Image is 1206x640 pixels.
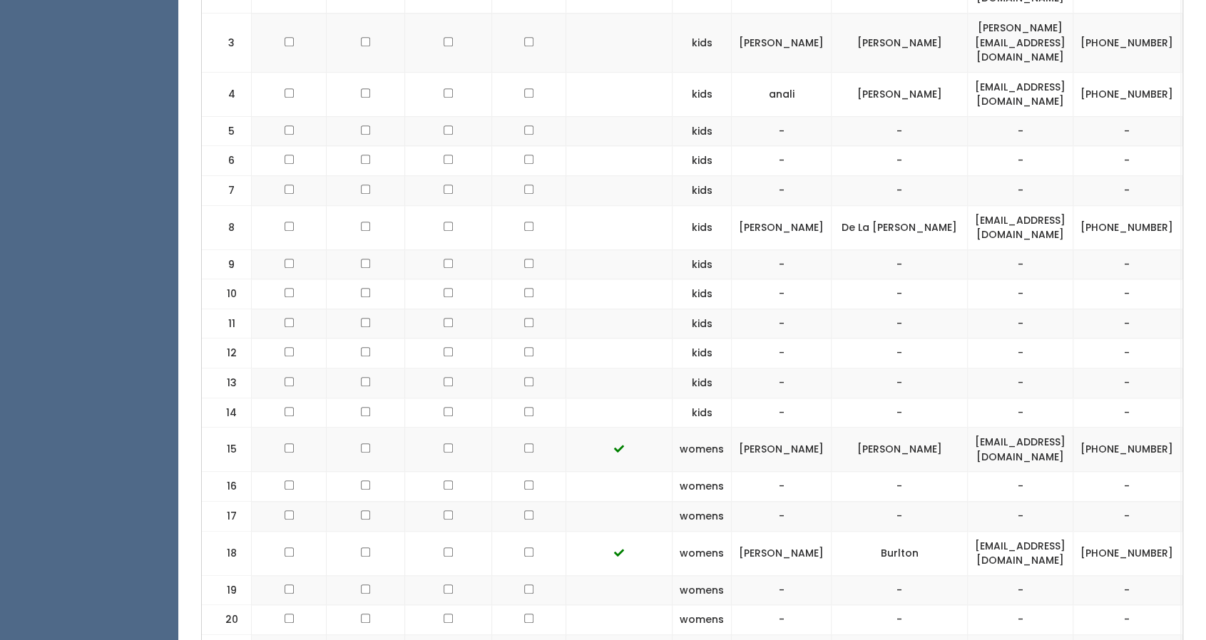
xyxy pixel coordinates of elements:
[1073,531,1181,575] td: [PHONE_NUMBER]
[202,205,252,249] td: 8
[832,175,968,205] td: -
[732,72,832,116] td: anali
[832,309,968,339] td: -
[968,72,1073,116] td: [EMAIL_ADDRESS][DOMAIN_NAME]
[673,368,732,398] td: kids
[1073,428,1181,472] td: [PHONE_NUMBER]
[673,13,732,72] td: kids
[673,116,732,146] td: kids
[832,501,968,531] td: -
[673,472,732,502] td: womens
[968,501,1073,531] td: -
[832,116,968,146] td: -
[202,339,252,368] td: 12
[673,279,732,309] td: kids
[673,175,732,205] td: kids
[202,13,252,72] td: 3
[202,575,252,605] td: 19
[832,398,968,428] td: -
[202,531,252,575] td: 18
[732,146,832,176] td: -
[968,428,1073,472] td: [EMAIL_ADDRESS][DOMAIN_NAME]
[673,72,732,116] td: kids
[732,398,832,428] td: -
[832,368,968,398] td: -
[832,531,968,575] td: Burlton
[732,368,832,398] td: -
[732,309,832,339] td: -
[1073,575,1181,605] td: -
[1073,13,1181,72] td: [PHONE_NUMBER]
[673,605,732,635] td: womens
[202,605,252,635] td: 20
[1073,368,1181,398] td: -
[732,428,832,472] td: [PERSON_NAME]
[673,575,732,605] td: womens
[1073,116,1181,146] td: -
[832,575,968,605] td: -
[202,472,252,502] td: 16
[732,205,832,249] td: [PERSON_NAME]
[202,309,252,339] td: 11
[1073,605,1181,635] td: -
[202,72,252,116] td: 4
[832,146,968,176] td: -
[673,398,732,428] td: kids
[732,249,832,279] td: -
[968,398,1073,428] td: -
[1073,279,1181,309] td: -
[832,472,968,502] td: -
[968,472,1073,502] td: -
[732,531,832,575] td: [PERSON_NAME]
[202,428,252,472] td: 15
[1073,249,1181,279] td: -
[968,368,1073,398] td: -
[732,175,832,205] td: -
[202,279,252,309] td: 10
[1073,205,1181,249] td: [PHONE_NUMBER]
[673,501,732,531] td: womens
[832,13,968,72] td: [PERSON_NAME]
[968,249,1073,279] td: -
[732,501,832,531] td: -
[732,279,832,309] td: -
[968,309,1073,339] td: -
[202,249,252,279] td: 9
[732,605,832,635] td: -
[968,339,1073,368] td: -
[202,501,252,531] td: 17
[1073,309,1181,339] td: -
[673,531,732,575] td: womens
[202,116,252,146] td: 5
[968,175,1073,205] td: -
[202,146,252,176] td: 6
[1073,398,1181,428] td: -
[968,605,1073,635] td: -
[673,205,732,249] td: kids
[732,339,832,368] td: -
[1073,146,1181,176] td: -
[832,428,968,472] td: [PERSON_NAME]
[832,72,968,116] td: [PERSON_NAME]
[202,398,252,428] td: 14
[832,279,968,309] td: -
[673,309,732,339] td: kids
[673,249,732,279] td: kids
[968,279,1073,309] td: -
[732,13,832,72] td: [PERSON_NAME]
[832,605,968,635] td: -
[202,175,252,205] td: 7
[732,575,832,605] td: -
[968,205,1073,249] td: [EMAIL_ADDRESS][DOMAIN_NAME]
[732,472,832,502] td: -
[202,368,252,398] td: 13
[732,116,832,146] td: -
[968,146,1073,176] td: -
[832,249,968,279] td: -
[1073,72,1181,116] td: [PHONE_NUMBER]
[1073,501,1181,531] td: -
[673,428,732,472] td: womens
[968,531,1073,575] td: [EMAIL_ADDRESS][DOMAIN_NAME]
[1073,175,1181,205] td: -
[968,13,1073,72] td: [PERSON_NAME][EMAIL_ADDRESS][DOMAIN_NAME]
